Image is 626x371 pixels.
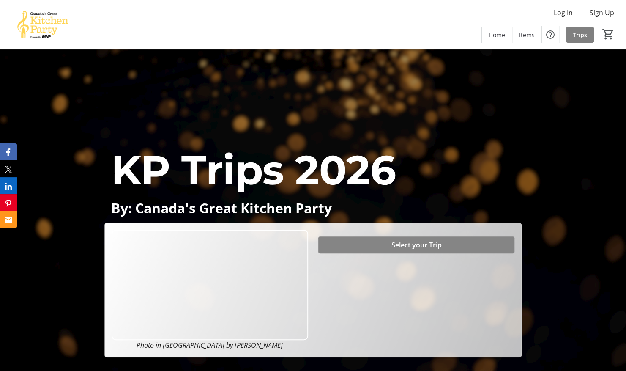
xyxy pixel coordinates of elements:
span: Log In [554,8,573,18]
span: Trips [573,30,587,39]
button: Sign Up [583,6,621,19]
a: Items [512,27,541,43]
span: Items [519,30,535,39]
span: Select your Trip [391,240,441,250]
span: KP Trips 2026 [111,145,396,195]
a: Trips [566,27,594,43]
button: Cart [601,27,616,42]
em: Photo in [GEOGRAPHIC_DATA] by [PERSON_NAME] [137,341,283,350]
a: Home [482,27,512,43]
span: Sign Up [590,8,614,18]
p: By: Canada's Great Kitchen Party [111,201,515,215]
span: Home [489,30,505,39]
img: Campaign CTA Media Photo [112,230,308,340]
button: Select your Trip [318,236,515,253]
img: Canada’s Great Kitchen Party's Logo [5,3,80,46]
button: Log In [547,6,580,19]
button: Help [542,26,559,43]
